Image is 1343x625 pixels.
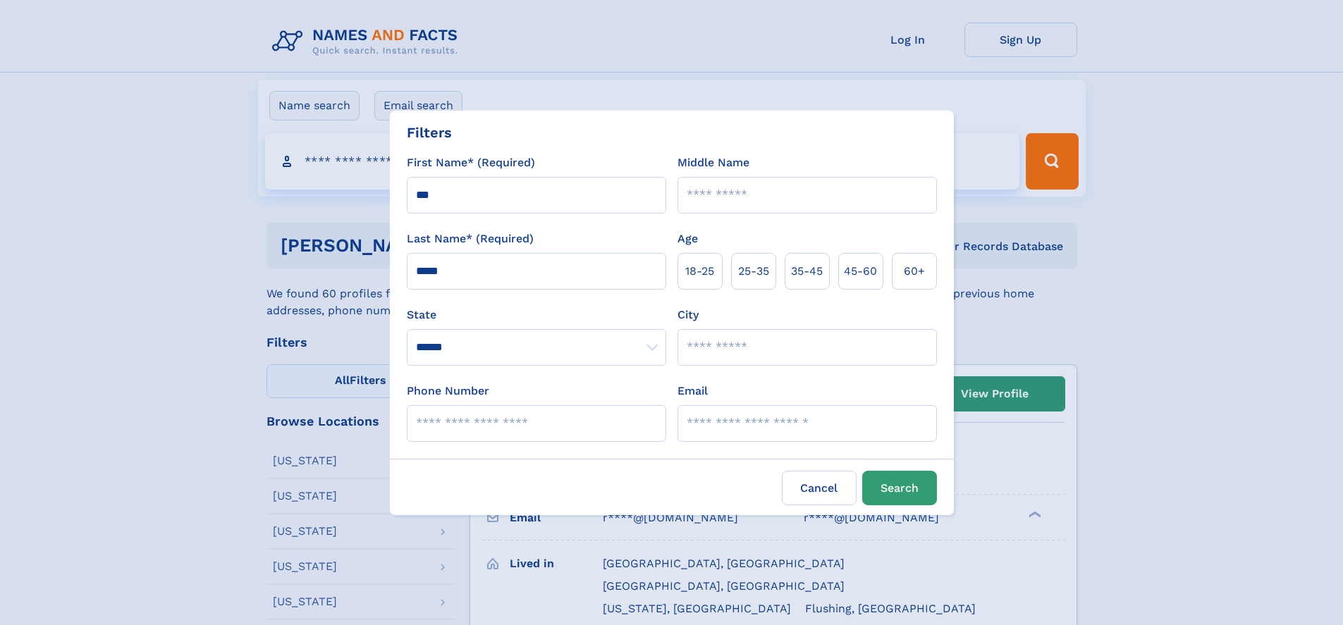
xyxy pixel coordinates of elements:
div: Filters [407,122,452,143]
label: Middle Name [677,154,749,171]
label: Cancel [782,471,857,505]
span: 18‑25 [685,263,714,280]
label: City [677,307,699,323]
label: Email [677,383,708,400]
label: Age [677,230,698,247]
button: Search [862,471,937,505]
span: 60+ [904,263,925,280]
span: 45‑60 [844,263,877,280]
label: State [407,307,666,323]
label: Phone Number [407,383,489,400]
span: 25‑35 [738,263,769,280]
label: First Name* (Required) [407,154,535,171]
span: 35‑45 [791,263,823,280]
label: Last Name* (Required) [407,230,534,247]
